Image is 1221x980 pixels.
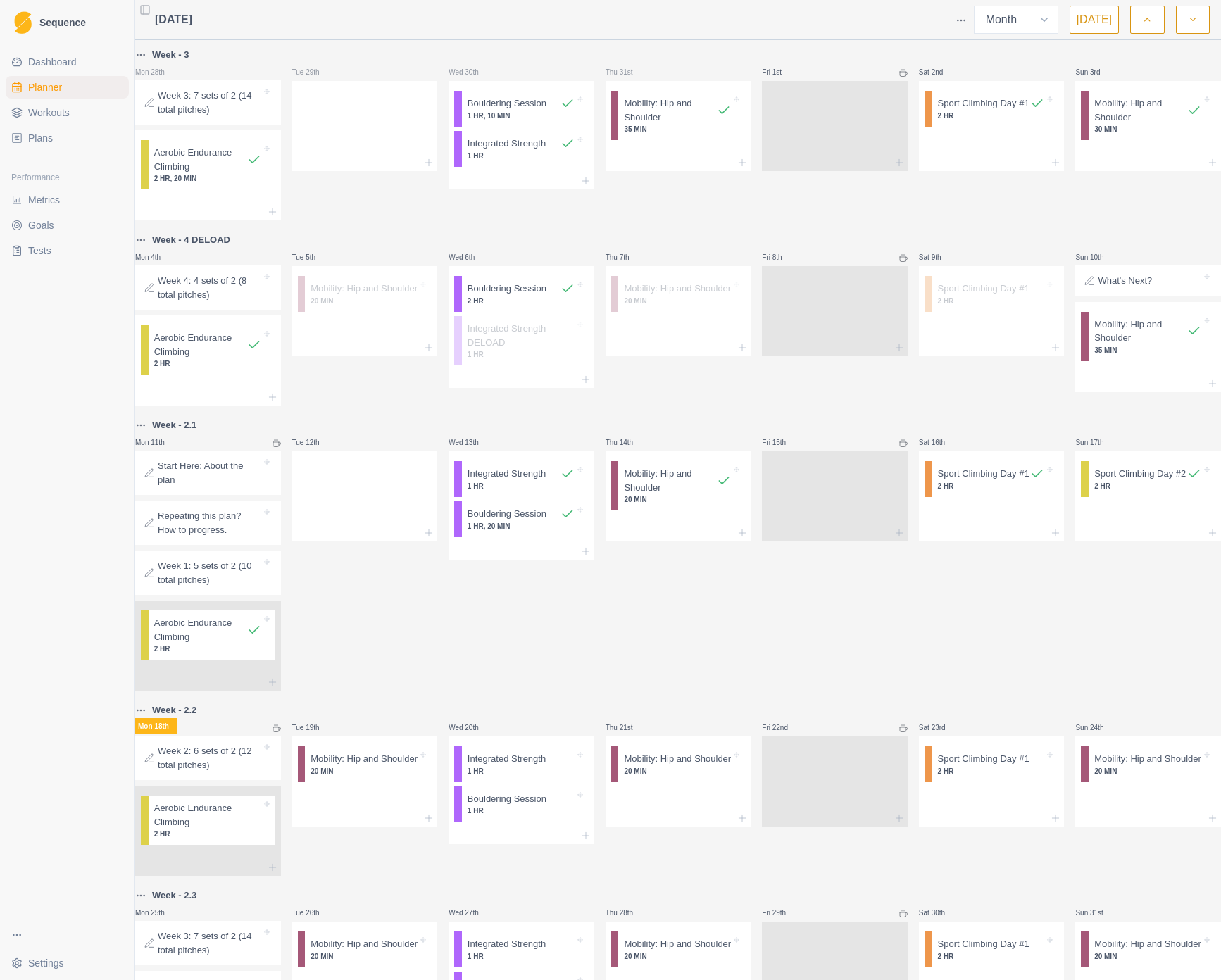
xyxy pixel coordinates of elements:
[154,173,261,184] p: 2 HR, 20 MIN
[141,140,275,189] div: Aerobic Endurance Climbing2 HR, 20 MIN
[454,461,589,497] div: Integrated Strength1 HR
[1075,265,1221,296] div: What's Next?
[938,752,1029,766] p: Sport Climbing Day #1
[611,91,746,140] div: Mobility: Hip and Shoulder35 MIN
[292,722,334,733] p: Tue 19th
[28,218,54,232] span: Goals
[154,801,261,829] p: Aerobic Endurance Climbing
[449,252,491,263] p: Wed 6th
[938,951,1045,962] p: 2 HR
[925,746,1059,782] div: Sport Climbing Day #12 HR
[152,418,196,432] p: Week - 2.1
[6,76,129,99] a: Planner
[454,131,589,167] div: Integrated Strength1 HR
[158,509,261,536] p: Repeating this plan? How to progress.
[298,931,432,967] div: Mobility: Hip and Shoulder20 MIN
[454,501,589,537] div: Bouldering Session1 HR, 20 MIN
[468,322,575,349] p: Integrated Strength DELOAD
[6,101,129,124] a: Workouts
[135,907,177,918] p: Mon 25th
[155,11,192,28] span: [DATE]
[154,829,261,839] p: 2 HR
[938,282,1029,296] p: Sport Climbing Day #1
[154,358,261,369] p: 2 HR
[468,752,546,766] p: Integrated Strength
[611,276,746,312] div: Mobility: Hip and Shoulder20 MIN
[938,111,1045,121] p: 2 HR
[311,282,418,296] p: Mobility: Hip and Shoulder
[925,276,1059,312] div: Sport Climbing Day #12 HR
[311,752,418,766] p: Mobility: Hip and Shoulder
[152,48,189,62] p: Week - 3
[1070,6,1119,34] button: [DATE]
[1081,91,1215,140] div: Mobility: Hip and Shoulder30 MIN
[454,91,589,127] div: Bouldering Session1 HR, 10 MIN
[925,91,1059,127] div: Sport Climbing Day #12 HR
[1081,746,1215,782] div: Mobility: Hip and Shoulder20 MIN
[468,481,575,491] p: 1 HR
[292,252,334,263] p: Tue 5th
[28,55,77,69] span: Dashboard
[6,189,129,211] a: Metrics
[468,151,575,161] p: 1 HR
[158,559,261,586] p: Week 1: 5 sets of 2 (10 total pitches)
[28,80,62,94] span: Planner
[1081,312,1215,361] div: Mobility: Hip and Shoulder35 MIN
[135,501,281,545] div: Repeating this plan? How to progress.
[158,744,261,772] p: Week 2: 6 sets of 2 (12 total pitches)
[624,951,731,962] p: 20 MIN
[1094,752,1201,766] p: Mobility: Hip and Shoulder
[606,437,648,448] p: Thu 14th
[468,521,575,532] p: 1 HR, 20 MIN
[468,349,575,360] p: 1 HR
[1094,951,1201,962] p: 20 MIN
[454,746,589,782] div: Integrated Strength1 HR
[624,766,731,777] p: 20 MIN
[154,331,247,358] p: Aerobic Endurance Climbing
[158,929,261,957] p: Week 3: 7 sets of 2 (14 total pitches)
[1094,318,1187,345] p: Mobility: Hip and Shoulder
[468,296,575,306] p: 2 HR
[611,746,746,782] div: Mobility: Hip and Shoulder20 MIN
[454,276,589,312] div: Bouldering Session2 HR
[919,907,961,918] p: Sat 30th
[624,282,731,296] p: Mobility: Hip and Shoulder
[919,437,961,448] p: Sat 16th
[1081,461,1215,497] div: Sport Climbing Day #22 HR
[919,722,961,733] p: Sat 23rd
[468,467,546,481] p: Integrated Strength
[28,193,60,207] span: Metrics
[39,18,86,27] span: Sequence
[1098,274,1152,288] p: What's Next?
[925,461,1059,497] div: Sport Climbing Day #12 HR
[468,937,546,951] p: Integrated Strength
[1075,437,1117,448] p: Sun 17th
[135,67,177,77] p: Mon 28th
[158,89,261,116] p: Week 3: 7 sets of 2 (14 total pitches)
[611,931,746,967] div: Mobility: Hip and Shoulder20 MIN
[449,907,491,918] p: Wed 27th
[624,296,731,306] p: 20 MIN
[919,252,961,263] p: Sat 9th
[1094,937,1201,951] p: Mobility: Hip and Shoulder
[468,951,575,962] p: 1 HR
[311,296,418,306] p: 20 MIN
[762,67,804,77] p: Fri 1st
[135,265,281,310] div: Week 4: 4 sets of 2 (8 total pitches)
[6,239,129,262] a: Tests
[135,80,281,125] div: Week 3: 7 sets of 2 (14 total pitches)
[762,252,804,263] p: Fri 8th
[135,718,177,734] p: Mon 18th
[135,437,177,448] p: Mon 11th
[292,907,334,918] p: Tue 26th
[311,766,418,777] p: 20 MIN
[606,252,648,263] p: Thu 7th
[919,67,961,77] p: Sat 2nd
[135,921,281,965] div: Week 3: 7 sets of 2 (14 total pitches)
[468,137,546,151] p: Integrated Strength
[449,67,491,77] p: Wed 30th
[154,616,247,643] p: Aerobic Endurance Climbing
[28,131,53,145] span: Plans
[468,111,575,121] p: 1 HR, 10 MIN
[938,481,1045,491] p: 2 HR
